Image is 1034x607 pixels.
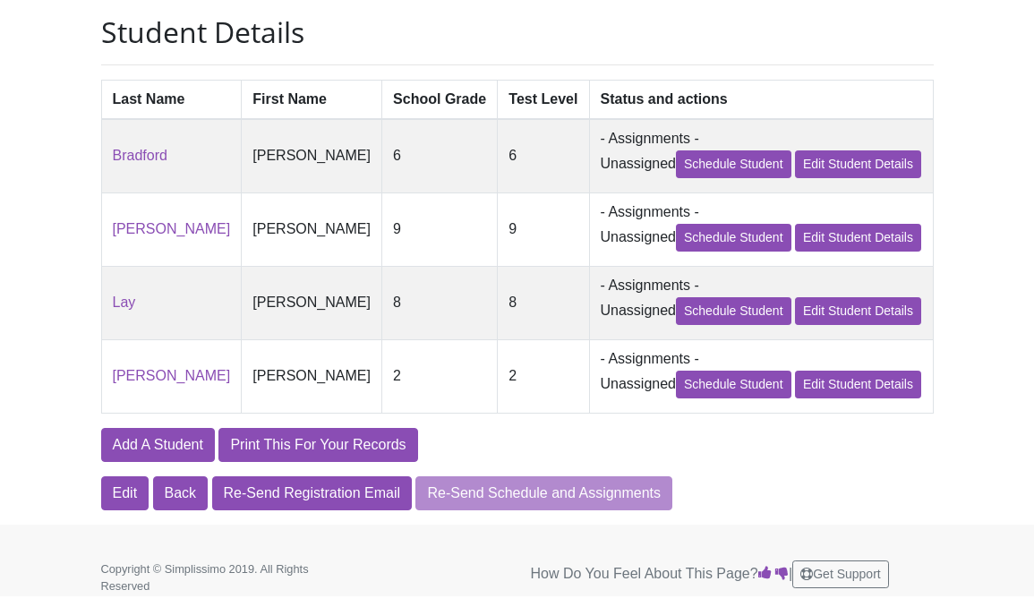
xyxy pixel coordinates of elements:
[415,476,672,510] button: Re-Send Schedule and Assignments
[531,560,934,588] p: How Do You Feel About This Page? |
[498,119,589,193] td: 6
[101,80,242,119] th: Last Name
[795,297,921,325] a: Edit Student Details
[242,80,382,119] th: First Name
[676,371,791,398] a: Schedule Student
[153,476,209,510] a: Back
[498,266,589,339] td: 8
[589,192,933,266] td: - Assignments - Unassigned
[589,119,933,193] td: - Assignments - Unassigned
[101,560,361,594] p: Copyright © Simplissimo 2019. All Rights Reserved
[382,192,498,266] td: 9
[113,148,167,163] a: Bradford
[795,150,921,178] a: Edit Student Details
[101,15,934,49] h2: Student Details
[589,266,933,339] td: - Assignments - Unassigned
[382,266,498,339] td: 8
[113,368,231,383] a: [PERSON_NAME]
[242,266,382,339] td: [PERSON_NAME]
[212,476,412,510] a: Re-Send Registration Email
[795,224,921,252] a: Edit Student Details
[676,297,791,325] a: Schedule Student
[242,339,382,413] td: [PERSON_NAME]
[676,150,791,178] a: Schedule Student
[792,560,889,588] button: Get Support
[382,339,498,413] td: 2
[242,119,382,193] td: [PERSON_NAME]
[113,221,231,236] a: [PERSON_NAME]
[242,192,382,266] td: [PERSON_NAME]
[498,192,589,266] td: 9
[101,428,215,462] a: Add A Student
[589,80,933,119] th: Status and actions
[795,371,921,398] a: Edit Student Details
[589,339,933,413] td: - Assignments - Unassigned
[113,295,136,310] a: Lay
[382,80,498,119] th: School Grade
[676,224,791,252] a: Schedule Student
[498,80,589,119] th: Test Level
[218,428,417,462] a: Print This For Your Records
[101,476,150,510] a: Edit
[382,119,498,193] td: 6
[498,339,589,413] td: 2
